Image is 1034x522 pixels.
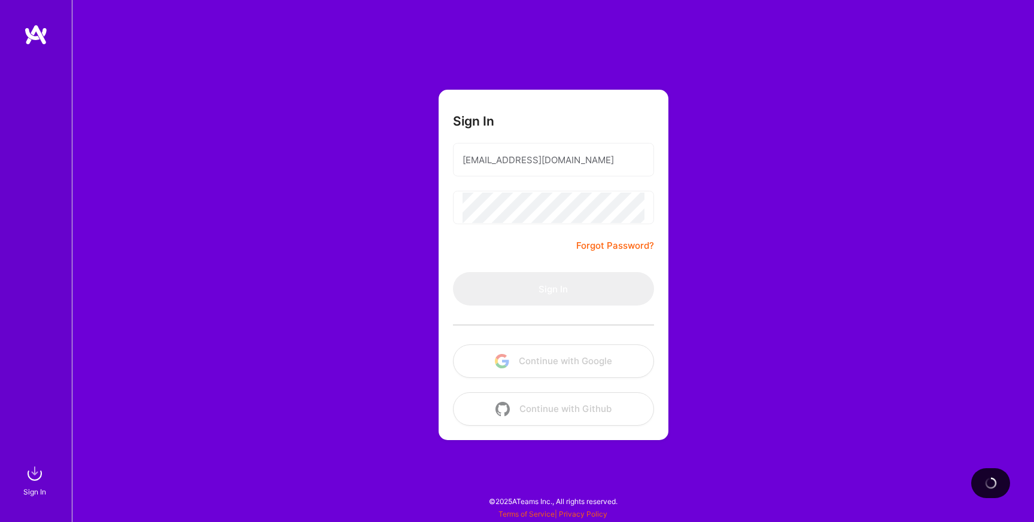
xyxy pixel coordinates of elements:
[72,486,1034,516] div: © 2025 ATeams Inc., All rights reserved.
[23,486,46,498] div: Sign In
[495,402,510,416] img: icon
[453,344,654,378] button: Continue with Google
[498,509,607,518] span: |
[24,24,48,45] img: logo
[498,509,555,518] a: Terms of Service
[463,145,644,175] input: Email...
[576,239,654,253] a: Forgot Password?
[495,354,509,368] img: icon
[453,272,654,306] button: Sign In
[559,509,607,518] a: Privacy Policy
[984,476,998,490] img: loading
[25,462,47,498] a: sign inSign In
[453,392,654,426] button: Continue with Github
[23,462,47,486] img: sign in
[453,114,494,129] h3: Sign In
